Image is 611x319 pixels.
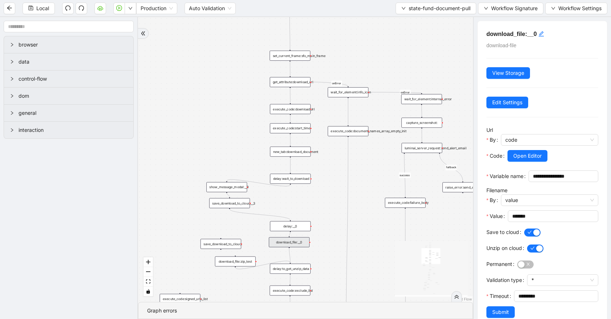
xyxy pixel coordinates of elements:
[270,77,311,87] div: get_attribute:download_url
[328,87,368,97] div: wait_for_element:info_icon
[143,287,153,296] button: toggle interactivity
[486,67,530,79] button: View Storage
[4,70,133,87] div: control-flow
[385,198,426,208] div: execute_code:failure_body
[401,94,442,104] div: wait_for_element:internal_error
[270,221,311,231] div: delay:__0
[513,152,542,160] span: Open Editor
[486,228,519,236] span: Save to cloud
[65,5,71,11] span: undo
[209,198,250,208] div: save_download_to_cloud:__3
[10,77,14,81] span: right
[201,239,241,249] div: save_download_to_cloud:
[396,3,476,14] button: downstate-fund-document-pull
[128,6,133,11] span: down
[270,174,311,184] div: delay:wait_to_download
[486,97,528,108] button: Edit Settings
[4,122,133,138] div: interaction
[490,136,496,144] span: By
[505,195,594,206] span: value
[116,5,122,11] span: play-circle
[401,6,406,11] span: down
[269,237,309,247] div: download_file:__0
[507,150,547,162] button: Open Editor
[270,147,311,157] div: new_tab:download_document
[10,128,14,132] span: right
[19,126,128,134] span: interaction
[62,3,74,14] button: undo
[10,94,14,98] span: right
[486,276,522,284] span: Validation type
[23,3,55,14] button: saveLocal
[491,4,538,12] span: Workflow Signature
[201,239,241,249] div: save_download_to_cloud:plus-circle
[19,109,128,117] span: general
[440,154,463,181] g: Edge from luminai_server_request:send_alert_email to raise_error:send_email_server_request_failed
[19,92,128,100] span: dom
[143,257,153,267] button: zoom in
[4,36,133,53] div: browser
[460,197,466,203] span: plus-circle
[160,294,201,304] div: execute_code:signed_urls_list
[10,60,14,64] span: right
[486,306,515,318] button: Submit
[19,41,128,49] span: browser
[218,253,224,260] span: plus-circle
[486,260,512,268] span: Permanent
[490,212,503,220] span: Value
[453,297,472,301] a: React Flow attribution
[270,104,311,114] div: execute_code:downloadUrl
[94,3,106,14] button: cloud-server
[270,286,310,296] div: execute_code:exclude_list
[4,88,133,104] div: dom
[409,4,470,12] span: state-fund-document-pull
[215,257,256,267] div: download_file:zip_test
[486,187,507,193] label: Filename
[328,126,368,136] div: execute_code:document_names_array_empty_init
[478,3,543,14] button: downWorkflow Signature
[125,3,136,14] button: down
[484,6,488,11] span: down
[7,5,12,11] span: arrow-left
[492,98,522,106] span: Edit Settings
[454,294,459,299] span: double-right
[78,5,84,11] span: redo
[486,30,598,39] h5: download_file:__0
[551,6,555,11] span: down
[4,105,133,121] div: general
[486,127,493,133] label: Url
[4,53,133,70] div: data
[312,81,348,86] g: Edge from get_attribute:download_url to wait_for_element:info_icon
[486,244,522,252] span: Unzip on cloud
[227,179,290,186] g: Edge from delay:wait_to_download to show_message_modal:__0
[141,31,146,36] span: double-right
[97,5,103,11] span: cloud-server
[270,264,311,274] div: delay:to_get_unzip_data
[143,267,153,277] button: zoom out
[490,292,509,300] span: Timeout
[492,69,524,77] span: View Storage
[141,3,173,14] span: Production
[4,3,15,14] button: arrow-left
[10,43,14,47] span: right
[227,193,230,197] g: Edge from show_message_modal:__0 to save_download_to_cloud:__3
[76,3,87,14] button: redo
[558,4,602,12] span: Workflow Settings
[36,4,49,12] span: Local
[492,308,509,316] span: Submit
[230,209,290,220] g: Edge from save_download_to_cloud:__3 to delay:__0
[401,118,442,128] div: capture_screenshot:
[401,143,442,153] div: luminai_server_request:send_alert_email
[19,58,128,66] span: data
